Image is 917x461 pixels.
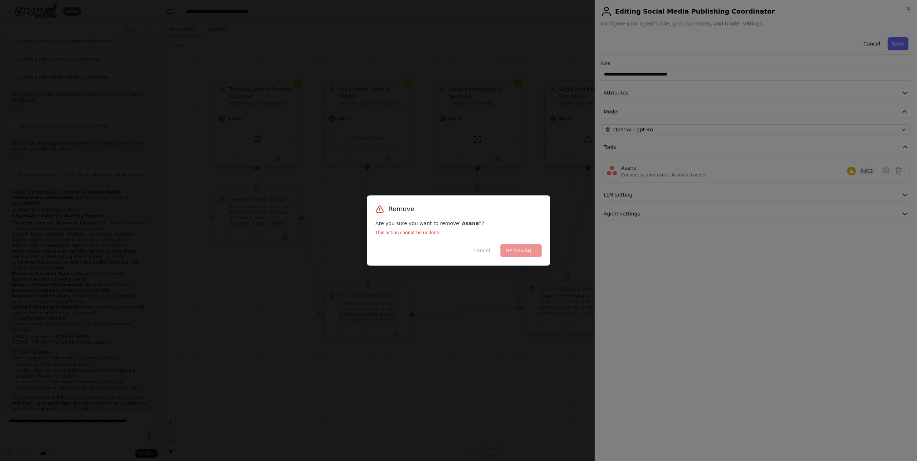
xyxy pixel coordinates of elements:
[375,220,542,227] p: Are you sure you want to remove ?
[388,204,414,214] h3: Remove
[467,244,496,257] button: Cancel
[375,230,542,236] p: This action cannot be undone.
[459,220,482,226] strong: " Asana "
[500,244,542,257] button: Removing...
